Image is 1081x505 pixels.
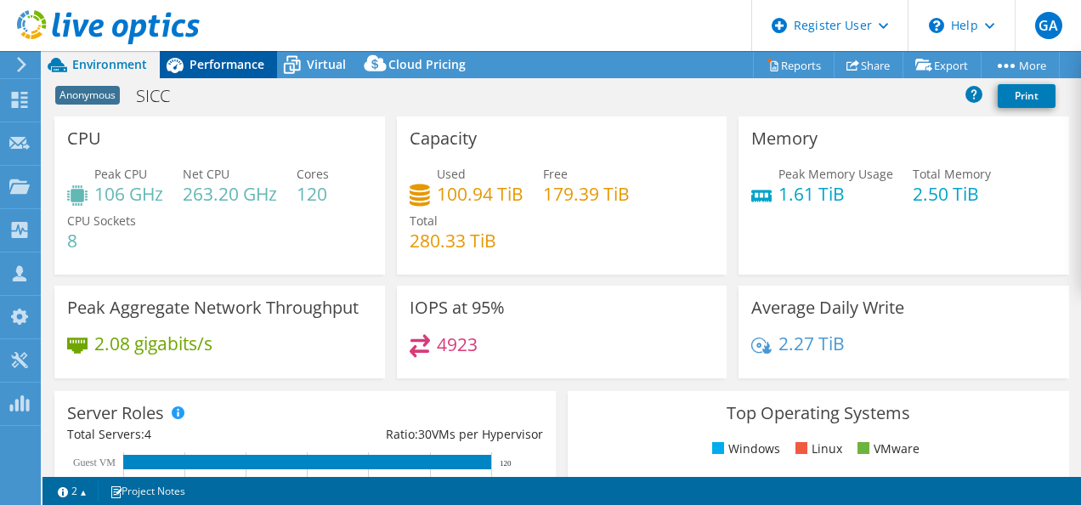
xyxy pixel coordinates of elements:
[418,426,432,442] span: 30
[72,56,147,72] span: Environment
[410,298,505,317] h3: IOPS at 95%
[751,298,904,317] h3: Average Daily Write
[834,52,903,78] a: Share
[753,52,835,78] a: Reports
[791,440,842,458] li: Linux
[410,213,438,229] span: Total
[1035,12,1062,39] span: GA
[183,184,277,203] h4: 263.20 GHz
[94,334,212,353] h4: 2.08 gigabits/s
[307,56,346,72] span: Virtual
[67,129,101,148] h3: CPU
[500,459,512,468] text: 120
[67,425,305,444] div: Total Servers:
[297,184,329,203] h4: 120
[998,84,1056,108] a: Print
[305,425,543,444] div: Ratio: VMs per Hypervisor
[543,184,630,203] h4: 179.39 TiB
[543,166,568,182] span: Free
[388,56,466,72] span: Cloud Pricing
[580,404,1056,423] h3: Top Operating Systems
[183,166,229,182] span: Net CPU
[751,129,818,148] h3: Memory
[410,129,477,148] h3: Capacity
[144,426,151,442] span: 4
[297,166,329,182] span: Cores
[128,87,196,105] h1: SICC
[94,166,147,182] span: Peak CPU
[778,184,893,203] h4: 1.61 TiB
[67,298,359,317] h3: Peak Aggregate Network Throughput
[437,184,524,203] h4: 100.94 TiB
[437,166,466,182] span: Used
[778,166,893,182] span: Peak Memory Usage
[94,184,163,203] h4: 106 GHz
[903,52,982,78] a: Export
[55,86,120,105] span: Anonymous
[913,166,991,182] span: Total Memory
[46,480,99,502] a: 2
[981,52,1060,78] a: More
[913,184,991,203] h4: 2.50 TiB
[778,334,845,353] h4: 2.27 TiB
[67,213,136,229] span: CPU Sockets
[853,440,920,458] li: VMware
[67,404,164,423] h3: Server Roles
[73,457,116,468] text: Guest VM
[98,480,197,502] a: Project Notes
[708,440,780,458] li: Windows
[67,231,136,250] h4: 8
[190,56,264,72] span: Performance
[410,231,496,250] h4: 280.33 TiB
[929,18,944,33] svg: \n
[437,335,478,354] h4: 4923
